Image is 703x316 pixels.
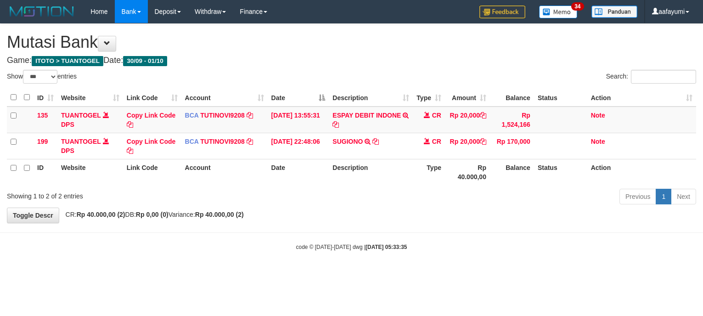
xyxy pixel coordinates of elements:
[587,89,696,107] th: Action: activate to sort column ascending
[490,107,534,133] td: Rp 1,524,166
[57,133,123,159] td: DPS
[539,6,578,18] img: Button%20Memo.svg
[480,138,486,145] a: Copy Rp 20,000 to clipboard
[571,2,584,11] span: 34
[631,70,696,84] input: Search:
[77,211,125,218] strong: Rp 40.000,00 (2)
[136,211,169,218] strong: Rp 0,00 (0)
[34,159,57,185] th: ID
[37,112,48,119] span: 135
[32,56,103,66] span: ITOTO > TUANTOGEL
[61,211,244,218] span: CR: DB: Variance:
[200,112,244,119] a: TUTINOVI9208
[127,138,176,154] a: Copy Link Code
[247,112,253,119] a: Copy TUTINOVI9208 to clipboard
[7,208,59,223] a: Toggle Descr
[57,89,123,107] th: Website: activate to sort column ascending
[268,89,329,107] th: Date: activate to sort column descending
[7,5,77,18] img: MOTION_logo.png
[123,159,181,185] th: Link Code
[332,138,363,145] a: SUGIONO
[432,138,441,145] span: CR
[127,112,176,128] a: Copy Link Code
[619,189,656,204] a: Previous
[480,112,486,119] a: Copy Rp 20,000 to clipboard
[7,188,286,201] div: Showing 1 to 2 of 2 entries
[195,211,244,218] strong: Rp 40.000,00 (2)
[57,107,123,133] td: DPS
[34,89,57,107] th: ID: activate to sort column ascending
[200,138,244,145] a: TUTINOVI9208
[479,6,525,18] img: Feedback.jpg
[656,189,671,204] a: 1
[591,112,605,119] a: Note
[445,107,490,133] td: Rp 20,000
[185,112,199,119] span: BCA
[7,33,696,51] h1: Mutasi Bank
[591,138,605,145] a: Note
[445,159,490,185] th: Rp 40.000,00
[7,56,696,65] h4: Game: Date:
[329,89,413,107] th: Description: activate to sort column ascending
[413,159,445,185] th: Type
[181,159,268,185] th: Account
[671,189,696,204] a: Next
[185,138,199,145] span: BCA
[490,89,534,107] th: Balance
[23,70,57,84] select: Showentries
[61,138,101,145] a: TUANTOGEL
[534,159,587,185] th: Status
[268,133,329,159] td: [DATE] 22:48:06
[57,159,123,185] th: Website
[268,107,329,133] td: [DATE] 13:55:31
[61,112,101,119] a: TUANTOGEL
[37,138,48,145] span: 199
[296,244,407,250] small: code © [DATE]-[DATE] dwg |
[268,159,329,185] th: Date
[181,89,268,107] th: Account: activate to sort column ascending
[490,133,534,159] td: Rp 170,000
[587,159,696,185] th: Action
[123,89,181,107] th: Link Code: activate to sort column ascending
[372,138,379,145] a: Copy SUGIONO to clipboard
[329,159,413,185] th: Description
[490,159,534,185] th: Balance
[332,112,401,119] a: ESPAY DEBIT INDONE
[606,70,696,84] label: Search:
[445,133,490,159] td: Rp 20,000
[366,244,407,250] strong: [DATE] 05:33:35
[591,6,637,18] img: panduan.png
[413,89,445,107] th: Type: activate to sort column ascending
[7,70,77,84] label: Show entries
[332,121,339,128] a: Copy ESPAY DEBIT INDONE to clipboard
[534,89,587,107] th: Status
[432,112,441,119] span: CR
[123,56,167,66] span: 30/09 - 01/10
[247,138,253,145] a: Copy TUTINOVI9208 to clipboard
[445,89,490,107] th: Amount: activate to sort column ascending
